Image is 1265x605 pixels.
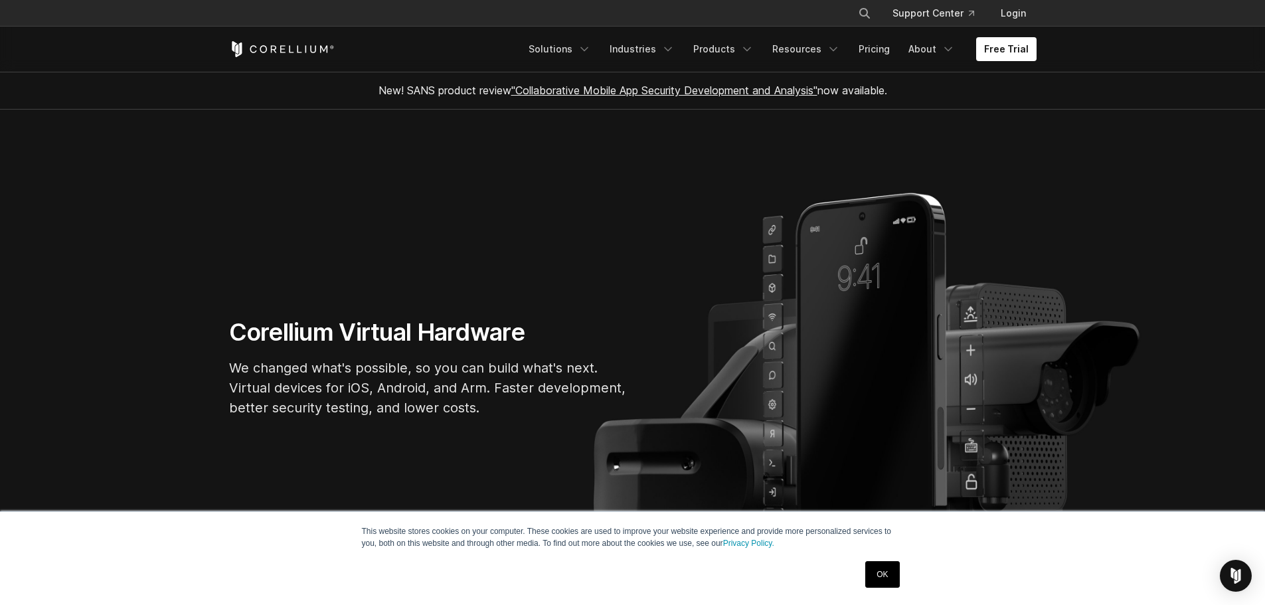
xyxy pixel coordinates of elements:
p: This website stores cookies on your computer. These cookies are used to improve your website expe... [362,525,904,549]
a: Privacy Policy. [723,539,774,548]
a: "Collaborative Mobile App Security Development and Analysis" [511,84,817,97]
p: We changed what's possible, so you can build what's next. Virtual devices for iOS, Android, and A... [229,358,628,418]
button: Search [853,1,877,25]
a: Support Center [882,1,985,25]
a: About [900,37,963,61]
a: Products [685,37,762,61]
a: Login [990,1,1037,25]
a: OK [865,561,899,588]
a: Free Trial [976,37,1037,61]
span: New! SANS product review now available. [379,84,887,97]
a: Industries [602,37,683,61]
a: Resources [764,37,848,61]
a: Corellium Home [229,41,335,57]
div: Open Intercom Messenger [1220,560,1252,592]
a: Solutions [521,37,599,61]
div: Navigation Menu [521,37,1037,61]
div: Navigation Menu [842,1,1037,25]
h1: Corellium Virtual Hardware [229,317,628,347]
a: Pricing [851,37,898,61]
